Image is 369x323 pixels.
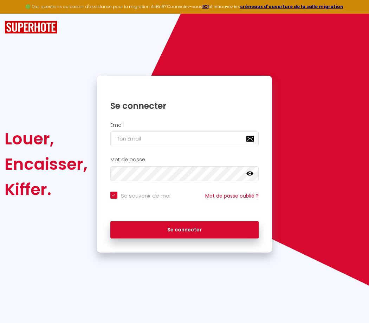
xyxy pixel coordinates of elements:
a: créneaux d'ouverture de la salle migration [240,4,343,10]
img: SuperHote logo [5,21,57,34]
h2: Mot de passe [110,157,259,163]
div: Louer, [5,126,88,151]
h1: Se connecter [110,100,259,111]
button: Se connecter [110,221,259,239]
input: Ton Email [110,131,259,146]
h2: Email [110,122,259,128]
div: Kiffer. [5,177,88,202]
a: ICI [202,4,209,10]
div: Encaisser, [5,151,88,177]
a: Mot de passe oublié ? [205,192,259,199]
